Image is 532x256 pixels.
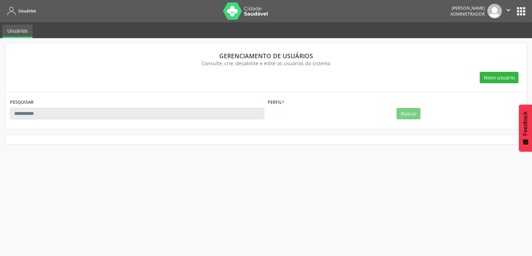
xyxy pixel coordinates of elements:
span: Feedback [522,111,529,136]
div: Consulte, crie, desabilite e edite os usuários do sistema [15,60,517,67]
button: Novo usuário [480,72,518,84]
button:  [502,4,515,18]
img: img [487,4,502,18]
div: Gerenciamento de usuários [15,52,517,60]
button: apps [515,5,527,17]
button: Buscar [397,108,420,120]
a: Usuários [5,5,36,17]
a: Usuários [2,25,33,38]
i:  [505,6,512,14]
span: Usuários [18,8,36,14]
label: PESQUISAR [10,97,34,108]
span: Administrador [450,11,485,17]
div: [PERSON_NAME] [450,5,485,11]
button: Feedback - Mostrar pesquisa [519,104,532,152]
span: Novo usuário [484,74,515,81]
label: Perfil [268,97,284,108]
